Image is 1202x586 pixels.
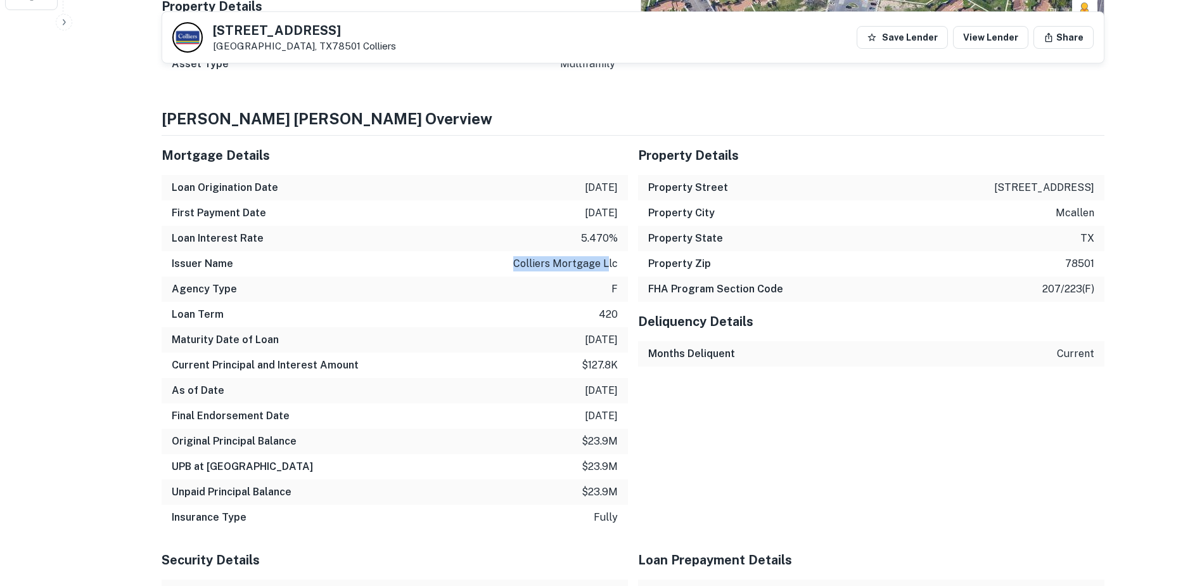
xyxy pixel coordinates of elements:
[611,282,618,297] p: f
[172,56,229,72] h6: Asset Type
[638,550,1104,570] h5: Loan Prepayment Details
[513,256,618,271] p: colliers mortgage llc
[648,180,728,195] h6: Property Street
[648,205,715,221] h6: Property City
[172,256,233,271] h6: Issuer Name
[585,383,618,398] p: [DATE]
[585,408,618,424] p: [DATE]
[172,231,264,246] h6: Loan Interest Rate
[638,312,1104,331] h5: Deliquency Details
[1139,485,1202,545] iframe: Chat Widget
[582,459,618,474] p: $23.9m
[172,180,278,195] h6: Loan Origination Date
[162,146,628,165] h5: Mortgage Details
[582,358,618,373] p: $127.8k
[172,282,237,297] h6: Agency Type
[585,205,618,221] p: [DATE]
[994,180,1094,195] p: [STREET_ADDRESS]
[857,26,948,49] button: Save Lender
[172,485,291,500] h6: Unpaid Principal Balance
[648,231,723,246] h6: Property State
[172,383,224,398] h6: As of Date
[1065,256,1094,271] p: 78501
[172,510,246,525] h6: Insurance Type
[953,26,1028,49] a: View Lender
[1042,282,1094,297] p: 207/223(f)
[648,346,735,361] h6: Months Deliquent
[172,434,297,449] h6: Original Principal Balance
[162,107,1104,130] h4: [PERSON_NAME] [PERSON_NAME] Overview
[638,146,1104,165] h5: Property Details
[213,41,396,52] p: [GEOGRAPHIC_DATA], TX78501
[1056,205,1094,221] p: mcallen
[594,510,618,525] p: fully
[648,282,783,297] h6: FHA Program Section Code
[172,408,290,424] h6: Final Endorsement Date
[585,332,618,348] p: [DATE]
[582,434,618,449] p: $23.9m
[172,332,279,348] h6: Maturity Date of Loan
[213,24,396,37] h5: [STREET_ADDRESS]
[648,256,711,271] h6: Property Zip
[172,459,313,474] h6: UPB at [GEOGRAPHIC_DATA]
[172,358,359,373] h6: Current Principal and Interest Amount
[1033,26,1094,49] button: Share
[172,307,224,322] h6: Loan Term
[581,231,618,246] p: 5.470%
[172,205,266,221] h6: First Payment Date
[162,550,628,570] h5: Security Details
[585,180,618,195] p: [DATE]
[1057,346,1094,361] p: current
[1080,231,1094,246] p: tx
[560,56,615,72] p: multifamily
[363,41,396,51] a: Colliers
[599,307,618,322] p: 420
[582,485,618,500] p: $23.9m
